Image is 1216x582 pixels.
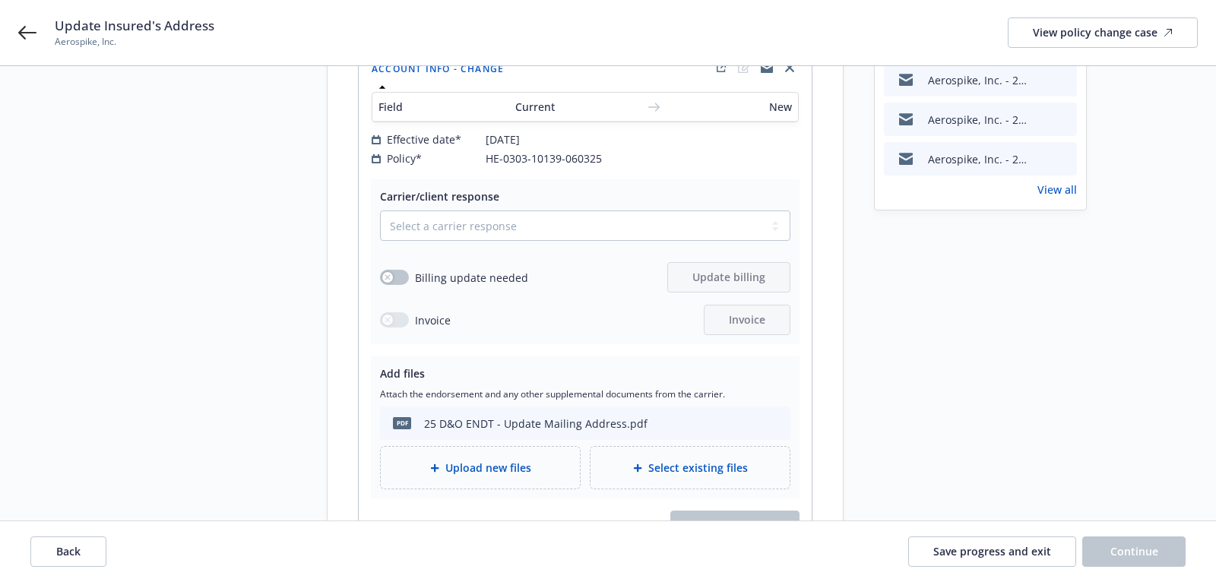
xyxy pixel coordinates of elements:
[908,536,1076,567] button: Save progress and exit
[380,189,499,204] span: Carrier/client response
[30,536,106,567] button: Back
[1057,112,1071,128] button: preview file
[1037,182,1077,198] a: View all
[415,270,528,286] span: Billing update needed
[758,59,776,77] a: copyLogging
[669,99,792,115] span: New
[692,270,765,284] span: Update billing
[1082,536,1186,567] button: Continue
[1057,72,1071,88] button: preview file
[1033,18,1173,47] div: View policy change case
[928,72,1027,88] div: Aerospike, Inc. - 25 MGMT & Excess D&O Request to RT to Update Address.eml
[56,544,81,558] span: Back
[55,17,214,35] span: Update Insured's Address
[590,446,790,489] div: Select existing files
[1057,151,1071,167] button: preview file
[928,112,1027,128] div: Aerospike, Inc. - 25 E&O_Cyber and Excess Request to CRC to Update Address.eml
[1110,544,1158,558] span: Continue
[695,518,774,533] span: Finalize change
[1008,17,1198,48] a: View policy change case
[648,460,748,476] span: Select existing files
[372,62,504,75] span: Account info - Change
[380,446,581,489] div: Upload new files
[387,150,422,166] span: Policy*
[486,131,520,147] span: [DATE]
[712,59,730,77] a: external
[380,366,425,381] span: Add files
[704,305,790,335] button: Invoice
[933,544,1051,558] span: Save progress and exit
[781,59,799,77] a: close
[735,59,753,77] span: edit
[393,417,411,429] span: pdf
[729,312,765,327] span: Invoice
[1033,72,1045,88] button: download file
[380,387,790,400] span: Attach the endorsement and any other supplemental documents from the carrier.
[515,99,638,115] span: Current
[667,262,790,293] button: Update billing
[1033,112,1045,128] button: download file
[670,511,800,541] span: Finalize change
[486,150,602,166] span: HE-0303-10139-060325
[387,131,461,147] span: Effective date*
[378,99,515,115] span: Field
[928,151,1027,167] div: Aerospike, Inc. - 25 Crime Request to Update Address to Chubb.eml
[1033,151,1045,167] button: download file
[415,312,451,328] span: Invoice
[424,416,648,432] div: 25 D&O ENDT - Update Mailing Address.pdf
[55,35,214,49] span: Aerospike, Inc.
[445,460,531,476] span: Upload new files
